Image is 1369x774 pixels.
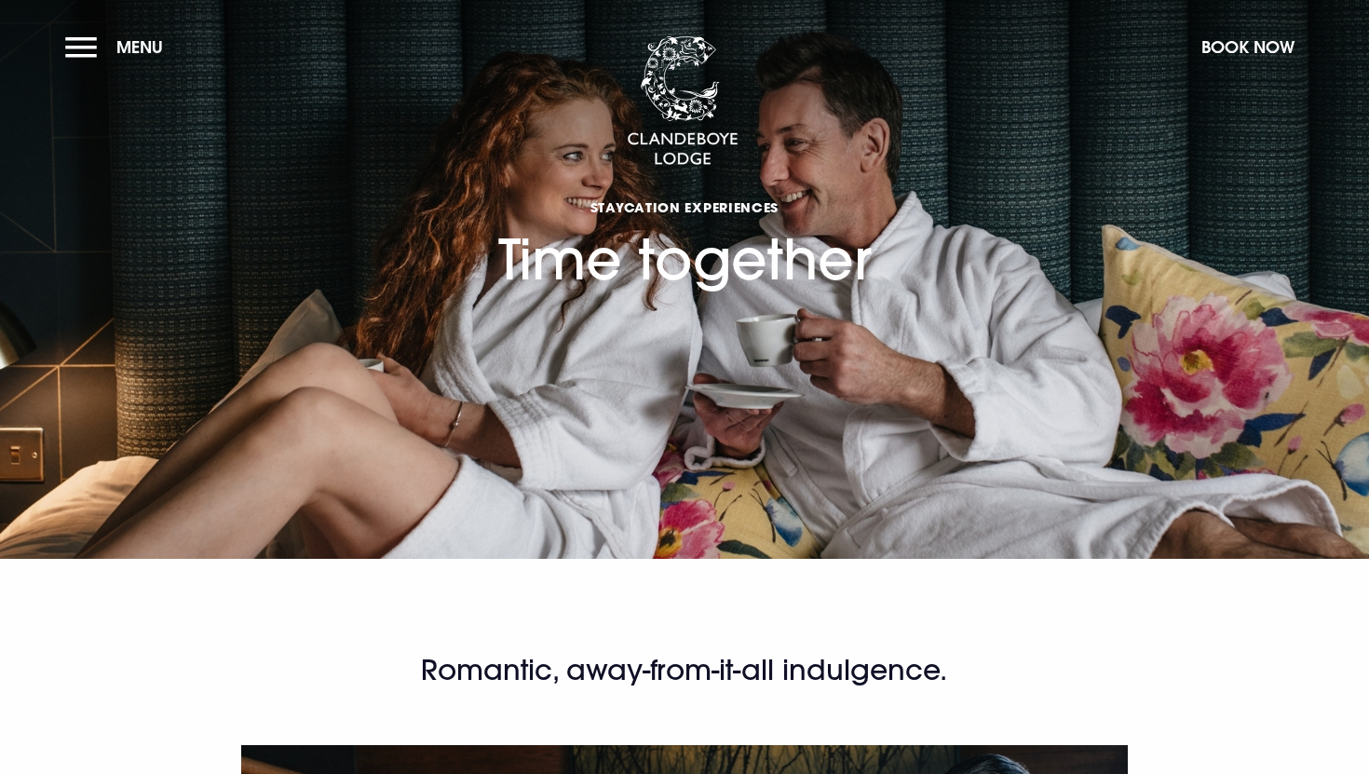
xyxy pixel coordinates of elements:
[627,36,739,167] img: Clandeboye Lodge
[241,652,1128,689] h2: Romantic, away-from-it-all indulgence.
[65,27,172,67] button: Menu
[1192,27,1304,67] button: Book Now
[116,36,163,58] span: Menu
[498,103,872,293] h1: Time together
[498,198,872,216] span: Staycation Experiences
